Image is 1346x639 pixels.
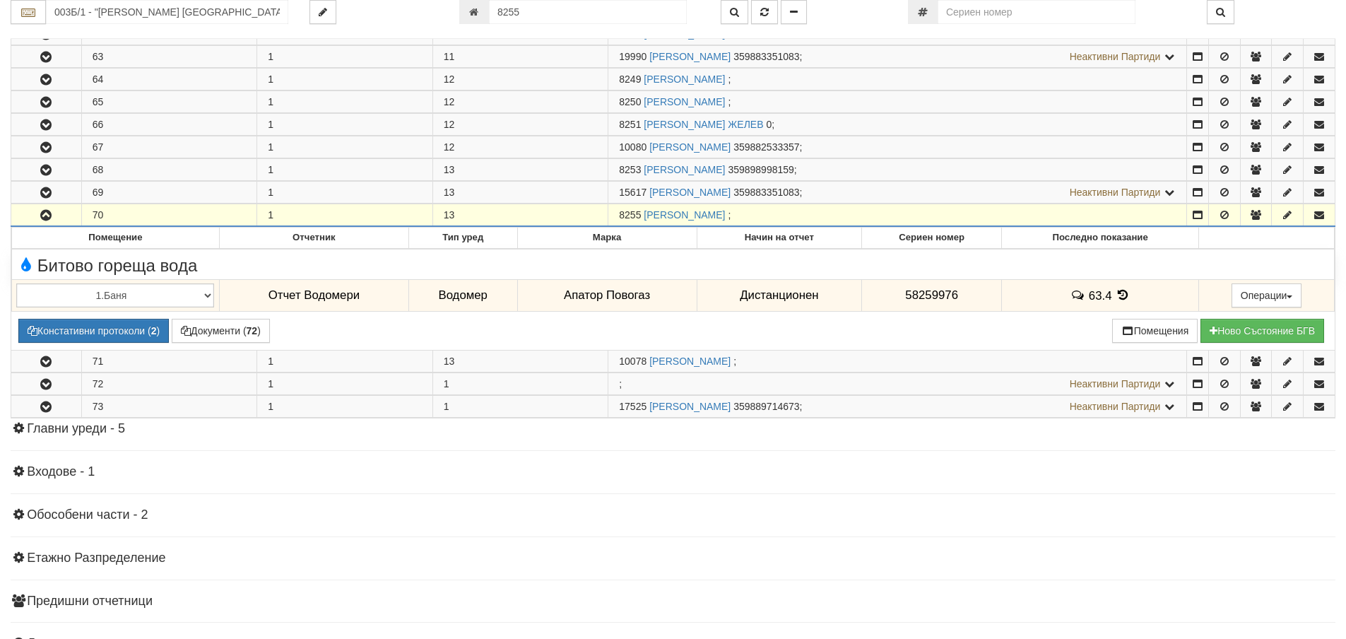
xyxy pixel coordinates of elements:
[733,141,799,153] span: 359882533357
[619,74,641,85] span: Партида №
[81,114,257,136] td: 66
[517,228,697,249] th: Марка
[608,396,1187,418] td: ;
[444,209,455,221] span: 13
[408,279,517,312] td: Водомер
[1112,319,1198,343] button: Помещения
[733,187,799,198] span: 359883351083
[1200,319,1324,343] button: Новo Състояние БГВ
[517,279,697,312] td: Апатор Повогаз
[644,119,763,130] a: [PERSON_NAME] ЖЕЛЕВ
[619,187,647,198] span: Партида №
[619,141,647,153] span: Партида №
[619,119,641,130] span: Партида №
[444,141,455,153] span: 12
[608,182,1187,204] td: ;
[644,164,725,175] a: [PERSON_NAME]
[1115,288,1130,302] span: История на показанията
[608,91,1187,113] td: ;
[12,228,220,249] th: Помещение
[11,422,1335,436] h4: Главни уреди - 5
[11,508,1335,522] h4: Обособени части - 2
[444,51,455,62] span: 11
[619,164,641,175] span: Партида №
[444,187,455,198] span: 13
[644,209,725,221] a: [PERSON_NAME]
[444,378,449,389] span: 1
[257,182,433,204] td: 1
[1070,378,1161,389] span: Неактивни Партиди
[644,74,725,85] a: [PERSON_NAME]
[257,373,433,395] td: 1
[11,465,1335,479] h4: Входове - 1
[81,182,257,204] td: 69
[81,159,257,181] td: 68
[81,396,257,418] td: 73
[608,351,1187,373] td: ;
[444,119,455,130] span: 12
[608,373,1187,395] td: ;
[608,114,1187,136] td: ;
[649,187,731,198] a: [PERSON_NAME]
[444,401,449,412] span: 1
[219,228,408,249] th: Отчетник
[608,136,1187,158] td: ;
[268,288,360,302] span: Отчет Водомери
[172,319,270,343] button: Документи (72)
[1232,283,1302,307] button: Операции
[1070,401,1161,412] span: Неактивни Партиди
[1089,288,1112,302] span: 63.4
[905,288,958,302] span: 58259976
[81,351,257,373] td: 71
[619,401,647,412] span: Партида №
[257,114,433,136] td: 1
[608,159,1187,181] td: ;
[81,136,257,158] td: 67
[11,551,1335,565] h4: Етажно Разпределение
[619,356,647,367] span: Партида №
[257,46,433,68] td: 1
[728,164,793,175] span: 359898998159
[733,401,799,412] span: 359889714673
[81,204,257,227] td: 70
[649,51,731,62] a: [PERSON_NAME]
[608,204,1187,227] td: ;
[619,209,641,221] span: Партида №
[444,356,455,367] span: 13
[1070,187,1161,198] span: Неактивни Партиди
[257,69,433,90] td: 1
[1070,288,1089,302] span: История на забележките
[649,356,731,367] a: [PERSON_NAME]
[444,164,455,175] span: 13
[444,74,455,85] span: 12
[649,401,731,412] a: [PERSON_NAME]
[619,51,647,62] span: Партида №
[733,51,799,62] span: 359883351083
[81,69,257,90] td: 64
[257,204,433,227] td: 1
[257,159,433,181] td: 1
[1070,51,1161,62] span: Неактивни Партиди
[1002,228,1199,249] th: Последно показание
[697,279,862,312] td: Дистанционен
[608,46,1187,68] td: ;
[649,141,731,153] a: [PERSON_NAME]
[608,69,1187,90] td: ;
[862,228,1002,249] th: Сериен номер
[697,228,862,249] th: Начин на отчет
[11,594,1335,609] h4: Предишни отчетници
[408,228,517,249] th: Тип уред
[81,373,257,395] td: 72
[257,351,433,373] td: 1
[444,96,455,107] span: 12
[766,119,772,130] span: 0
[81,46,257,68] td: 63
[257,91,433,113] td: 1
[81,91,257,113] td: 65
[151,325,157,336] b: 2
[257,136,433,158] td: 1
[18,319,169,343] button: Констативни протоколи (2)
[247,325,258,336] b: 72
[257,396,433,418] td: 1
[619,96,641,107] span: Партида №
